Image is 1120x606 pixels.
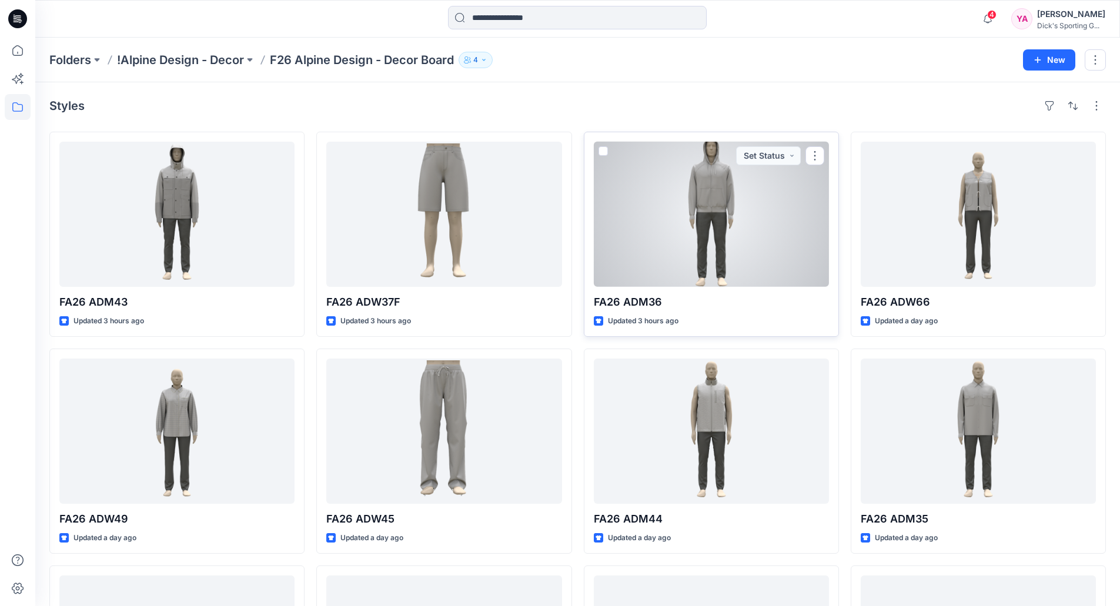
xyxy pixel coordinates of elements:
p: FA26 ADM36 [594,294,829,310]
p: FA26 ADW37F [326,294,561,310]
a: FA26 ADM44 [594,359,829,504]
div: Dick's Sporting G... [1037,21,1105,30]
a: Folders [49,52,91,68]
a: FA26 ADW66 [861,142,1096,287]
p: FA26 ADW49 [59,511,295,527]
p: F26 Alpine Design - Decor Board [270,52,454,68]
p: FA26 ADM44 [594,511,829,527]
a: FA26 ADW49 [59,359,295,504]
p: 4 [473,53,478,66]
p: Updated a day ago [608,532,671,544]
div: YA [1011,8,1032,29]
p: FA26 ADM35 [861,511,1096,527]
a: FA26 ADM35 [861,359,1096,504]
p: Updated 3 hours ago [340,315,411,327]
p: FA26 ADM43 [59,294,295,310]
div: [PERSON_NAME] [1037,7,1105,21]
button: 4 [459,52,493,68]
p: FA26 ADW45 [326,511,561,527]
p: Updated 3 hours ago [73,315,144,327]
span: 4 [987,10,997,19]
p: Updated a day ago [875,315,938,327]
a: FA26 ADW45 [326,359,561,504]
p: FA26 ADW66 [861,294,1096,310]
h4: Styles [49,99,85,113]
a: FA26 ADW37F [326,142,561,287]
p: Updated a day ago [73,532,136,544]
a: FA26 ADM43 [59,142,295,287]
p: Updated 3 hours ago [608,315,678,327]
a: !Alpine Design - Decor [117,52,244,68]
p: Updated a day ago [340,532,403,544]
a: FA26 ADM36 [594,142,829,287]
p: Updated a day ago [875,532,938,544]
button: New [1023,49,1075,71]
